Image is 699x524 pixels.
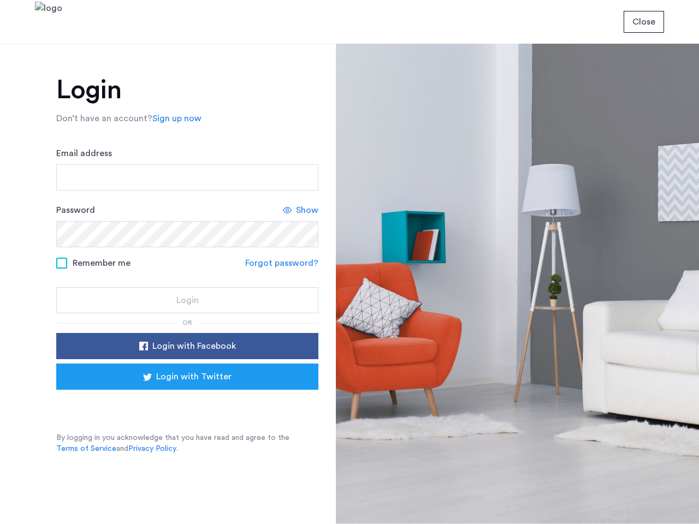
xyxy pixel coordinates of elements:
[182,319,192,326] span: or
[56,147,112,160] label: Email address
[156,370,232,383] span: Login with Twitter
[56,443,116,454] a: Terms of Service
[296,204,318,217] span: Show
[632,15,655,28] span: Close
[152,112,202,125] a: Sign up now
[56,287,318,313] button: button
[152,340,236,353] span: Login with Facebook
[245,257,318,270] a: Forgot password?
[176,294,199,307] span: Login
[35,2,62,43] img: logo
[56,77,318,103] h1: Login
[56,364,318,390] button: button
[624,11,664,33] button: button
[56,114,152,123] span: Don’t have an account?
[73,257,131,270] span: Remember me
[56,204,95,217] label: Password
[128,443,176,454] a: Privacy Policy
[56,432,318,454] p: By logging in you acknowledge that you have read and agree to the and .
[56,333,318,359] button: button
